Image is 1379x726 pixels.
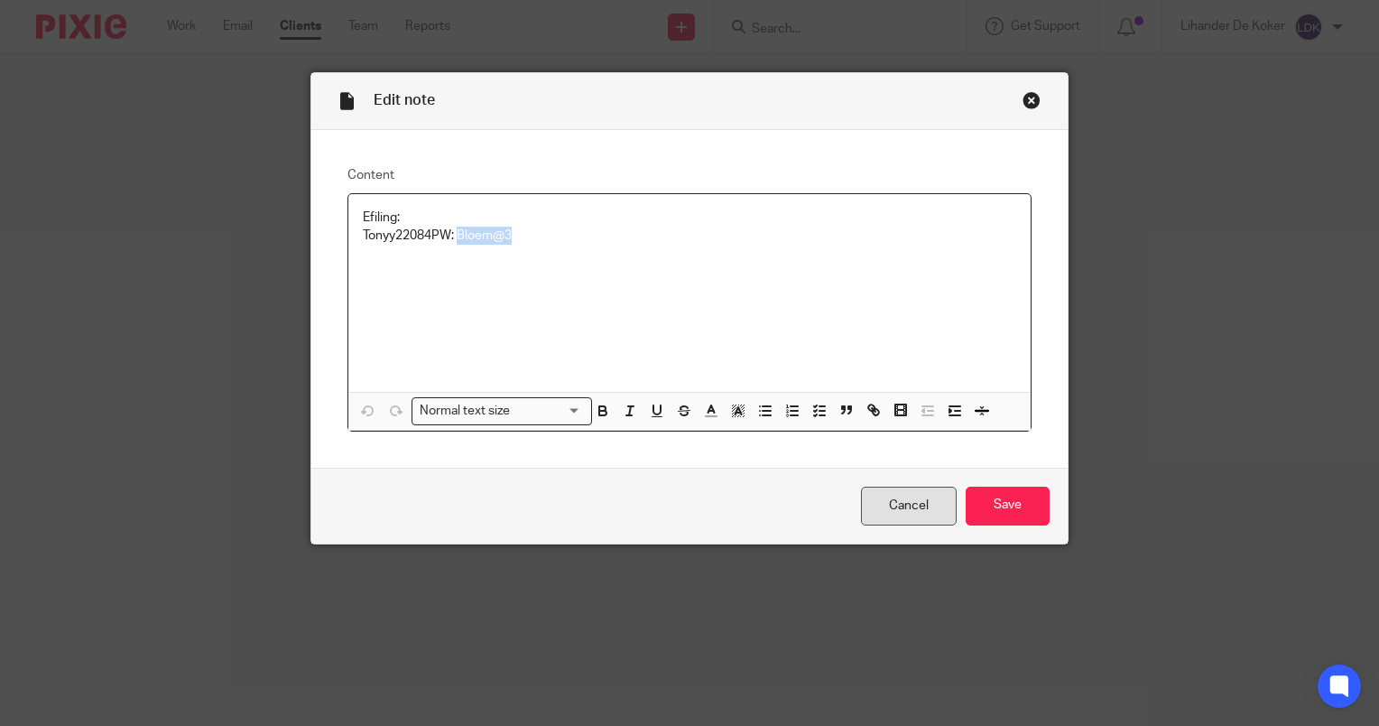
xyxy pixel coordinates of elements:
p: Efiling: Tonyy22084 PW: Bloem@3 [363,209,1016,246]
a: Cancel [861,487,957,526]
div: Search for option [412,397,592,425]
div: Close this dialog window [1023,91,1041,109]
input: Save [966,487,1050,526]
input: Search for option [516,402,581,421]
label: Content [347,166,1032,184]
span: Edit note [374,93,435,107]
span: Normal text size [416,402,514,421]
